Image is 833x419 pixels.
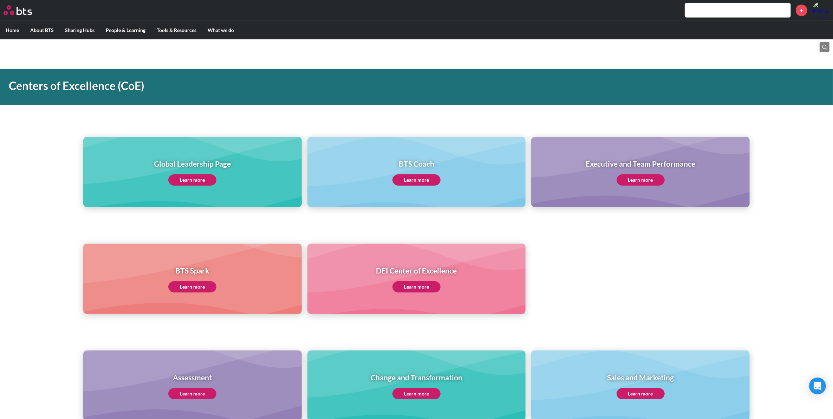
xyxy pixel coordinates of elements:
[392,174,441,186] a: Learn more
[168,281,216,292] a: Learn more
[202,21,240,39] label: What we do
[4,5,45,15] a: Go home
[796,5,807,16] a: +
[392,159,441,169] h1: BTS Coach
[371,372,462,382] h1: Change and Transformation
[392,281,441,292] a: Learn more
[59,21,100,39] label: Sharing Hubs
[376,265,457,276] h1: DEI Center of Excellence
[586,159,695,169] h1: Executive and Team Performance
[25,21,59,39] label: About BTS
[168,372,216,382] h1: Assessment
[154,159,231,169] h1: Global Leadership Page
[168,388,216,399] a: Learn more
[813,2,829,19] img: Krittiya Waniyaphan
[168,174,216,186] a: Learn more
[617,388,665,399] a: Learn more
[4,5,32,15] img: BTS Logo
[151,21,202,39] label: Tools & Resources
[607,372,674,382] h1: Sales and Marketing
[813,2,829,19] a: Profile
[100,21,151,39] label: People & Learning
[168,265,216,276] h1: BTS Spark
[392,388,441,399] a: Learn more
[617,174,665,186] a: Learn more
[809,378,826,394] div: Open Intercom Messenger
[9,78,580,94] h1: Centers of Excellence (CoE)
